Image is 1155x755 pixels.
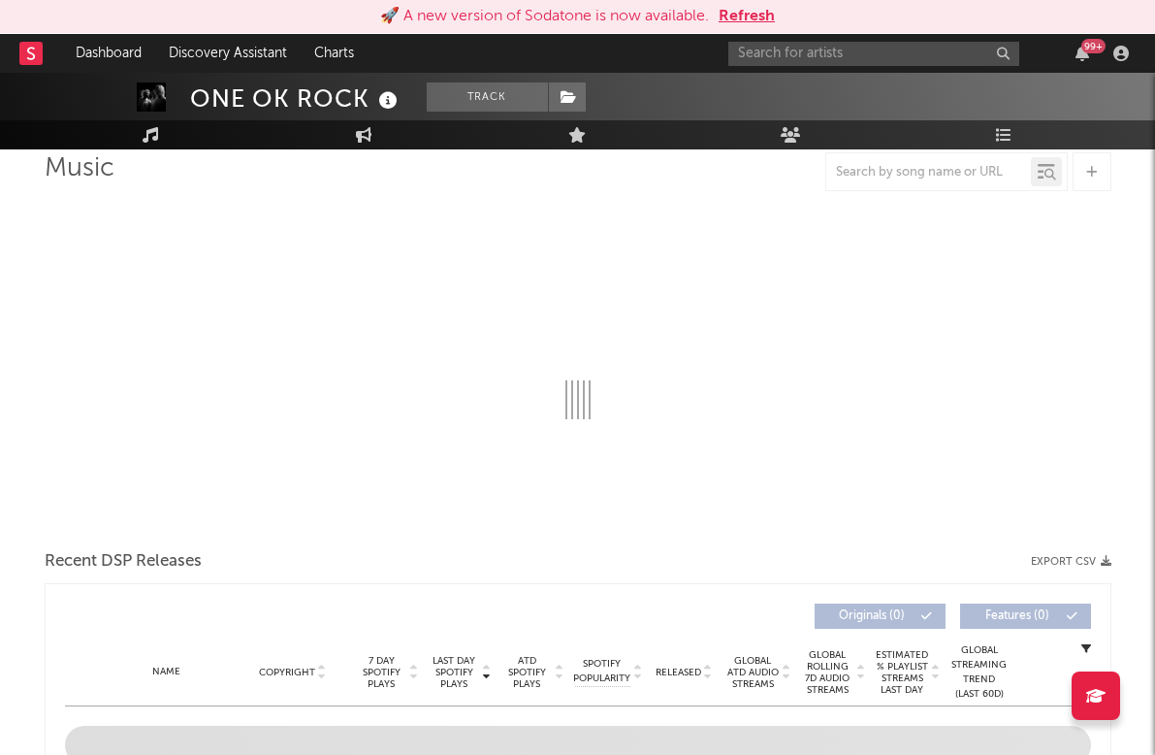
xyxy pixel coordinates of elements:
[380,5,709,28] div: 🚀 A new version of Sodatone is now available.
[960,604,1091,629] button: Features(0)
[301,34,368,73] a: Charts
[62,34,155,73] a: Dashboard
[155,34,301,73] a: Discovery Assistant
[104,665,231,679] div: Name
[826,165,1031,181] input: Search by song name or URL
[427,82,548,112] button: Track
[190,82,402,115] div: ONE OK ROCK
[501,655,553,690] span: ATD Spotify Plays
[1075,46,1089,61] button: 99+
[950,643,1009,702] div: Global Streaming Trend (Last 60D)
[973,610,1062,622] span: Features ( 0 )
[876,649,929,696] span: Estimated % Playlist Streams Last Day
[259,667,315,678] span: Copyright
[45,550,202,574] span: Recent DSP Releases
[815,604,946,629] button: Originals(0)
[1031,556,1111,568] button: Export CSV
[656,667,701,678] span: Released
[728,42,1019,66] input: Search for artists
[356,655,407,690] span: 7 Day Spotify Plays
[429,655,480,690] span: Last Day Spotify Plays
[1081,39,1106,53] div: 99 +
[801,649,854,696] span: Global Rolling 7D Audio Streams
[573,657,630,686] span: Spotify Popularity
[719,5,775,28] button: Refresh
[726,655,780,690] span: Global ATD Audio Streams
[827,610,916,622] span: Originals ( 0 )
